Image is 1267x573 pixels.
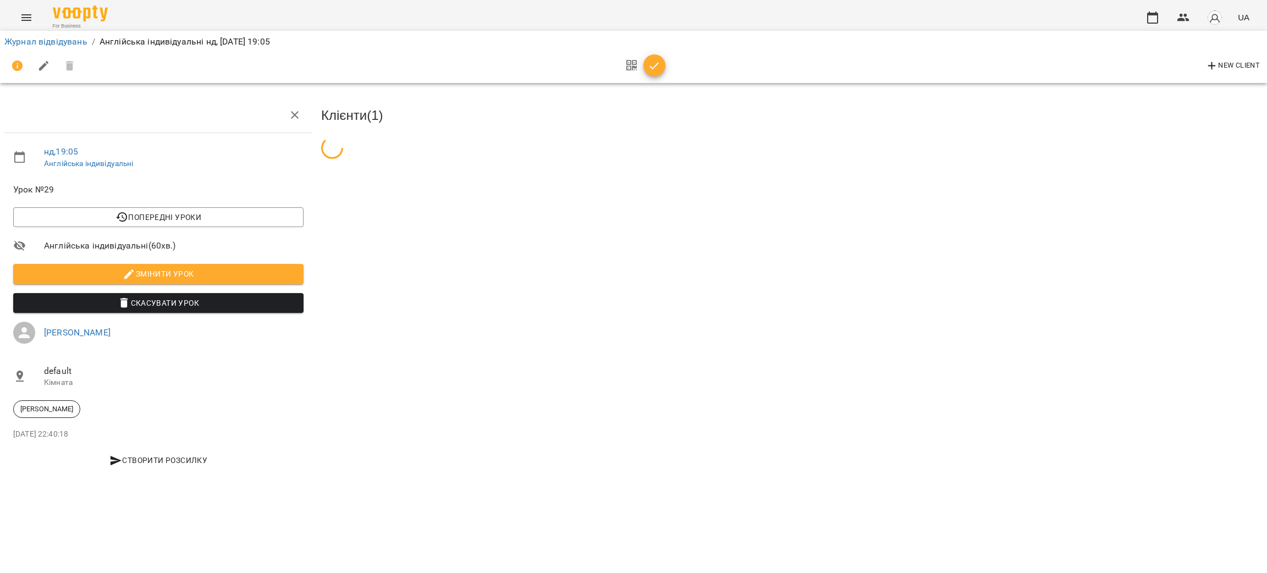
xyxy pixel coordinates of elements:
[13,264,304,284] button: Змінити урок
[13,207,304,227] button: Попередні уроки
[1207,10,1222,25] img: avatar_s.png
[1205,59,1260,73] span: New Client
[22,211,295,224] span: Попередні уроки
[44,146,78,157] a: нд , 19:05
[53,23,108,30] span: For Business
[4,35,1263,48] nav: breadcrumb
[44,327,111,338] a: [PERSON_NAME]
[44,377,304,388] p: Кімната
[13,4,40,31] button: Menu
[22,296,295,310] span: Скасувати Урок
[18,454,299,467] span: Створити розсилку
[22,267,295,280] span: Змінити урок
[44,365,304,378] span: default
[44,239,304,252] span: Англійська індивідуальні ( 60 хв. )
[1233,7,1254,27] button: UA
[13,429,304,440] p: [DATE] 22:40:18
[92,35,95,48] li: /
[53,5,108,21] img: Voopty Logo
[44,159,134,168] a: Англійська індивідуальні
[13,450,304,470] button: Створити розсилку
[13,400,80,418] div: [PERSON_NAME]
[1238,12,1249,23] span: UA
[1203,57,1263,75] button: New Client
[13,293,304,313] button: Скасувати Урок
[14,404,80,414] span: [PERSON_NAME]
[4,36,87,47] a: Журнал відвідувань
[100,35,270,48] p: Англійська індивідуальні нд, [DATE] 19:05
[321,108,1263,123] h3: Клієнти ( 1 )
[13,183,304,196] span: Урок №29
